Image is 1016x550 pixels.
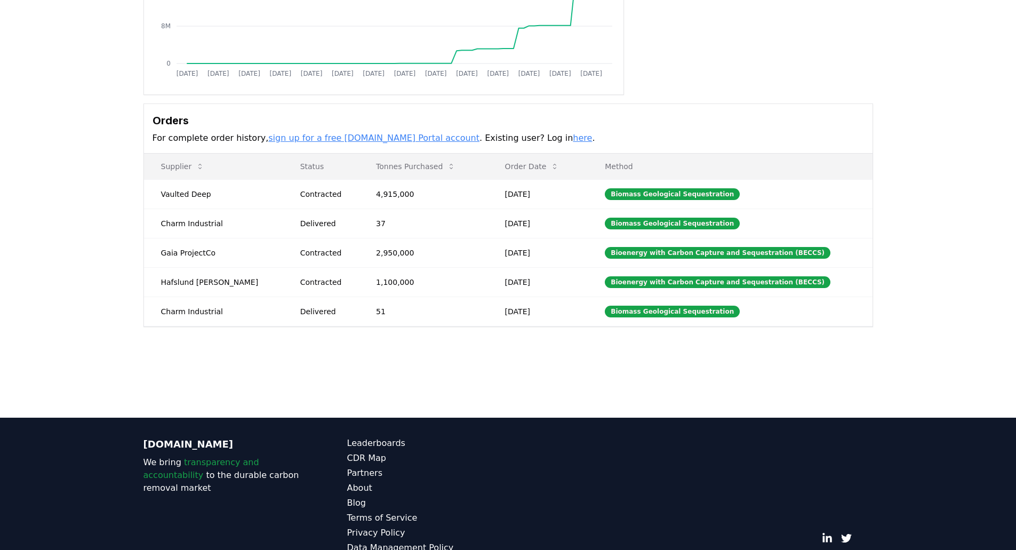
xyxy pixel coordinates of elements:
tspan: [DATE] [518,70,540,77]
td: [DATE] [488,179,588,209]
td: [DATE] [488,297,588,326]
p: For complete order history, . Existing user? Log in . [153,132,864,145]
tspan: [DATE] [300,70,322,77]
button: Supplier [153,156,213,177]
td: 37 [359,209,488,238]
td: 4,915,000 [359,179,488,209]
a: Privacy Policy [347,527,508,539]
div: Delivered [300,218,350,229]
tspan: [DATE] [394,70,415,77]
tspan: [DATE] [580,70,602,77]
td: Gaia ProjectCo [144,238,283,267]
button: Order Date [497,156,568,177]
p: Method [596,161,863,172]
a: Twitter [841,533,852,544]
tspan: 0 [166,60,171,67]
tspan: [DATE] [207,70,229,77]
td: Hafslund [PERSON_NAME] [144,267,283,297]
td: [DATE] [488,267,588,297]
td: [DATE] [488,209,588,238]
a: sign up for a free [DOMAIN_NAME] Portal account [268,133,479,143]
div: Bioenergy with Carbon Capture and Sequestration (BECCS) [605,276,830,288]
a: About [347,482,508,495]
td: Charm Industrial [144,209,283,238]
span: transparency and accountability [143,457,259,480]
h3: Orders [153,113,864,129]
td: [DATE] [488,238,588,267]
div: Contracted [300,248,350,258]
a: Terms of Service [347,512,508,524]
tspan: [DATE] [425,70,446,77]
div: Delivered [300,306,350,317]
td: 1,100,000 [359,267,488,297]
tspan: [DATE] [549,70,571,77]
tspan: [DATE] [176,70,198,77]
div: Contracted [300,277,350,288]
div: Biomass Geological Sequestration [605,218,740,229]
tspan: [DATE] [238,70,260,77]
a: Leaderboards [347,437,508,450]
button: Tonnes Purchased [367,156,464,177]
tspan: [DATE] [332,70,354,77]
td: 51 [359,297,488,326]
tspan: [DATE] [363,70,385,77]
tspan: [DATE] [269,70,291,77]
td: 2,950,000 [359,238,488,267]
div: Biomass Geological Sequestration [605,306,740,317]
div: Contracted [300,189,350,200]
td: Vaulted Deep [144,179,283,209]
a: Blog [347,497,508,509]
a: Partners [347,467,508,480]
p: [DOMAIN_NAME] [143,437,305,452]
td: Charm Industrial [144,297,283,326]
tspan: [DATE] [456,70,478,77]
a: here [573,133,592,143]
tspan: 8M [161,22,171,30]
tspan: [DATE] [487,70,509,77]
div: Bioenergy with Carbon Capture and Sequestration (BECCS) [605,247,830,259]
div: Biomass Geological Sequestration [605,188,740,200]
p: Status [292,161,350,172]
a: LinkedIn [822,533,833,544]
p: We bring to the durable carbon removal market [143,456,305,495]
a: CDR Map [347,452,508,465]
